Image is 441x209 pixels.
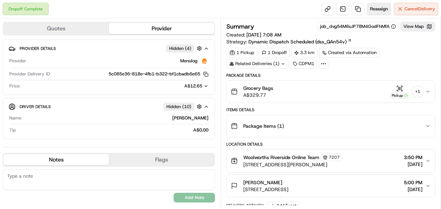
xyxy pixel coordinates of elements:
[413,87,422,96] div: + 1
[290,59,317,69] div: CDPM1
[226,107,435,113] div: Items Details
[3,23,109,34] button: Quotes
[226,38,352,45] div: Strategy:
[166,104,191,110] span: Hidden ( 10 )
[49,116,83,122] a: Powered byPylon
[3,154,109,165] button: Notes
[320,23,396,30] button: job_dvg54M6uJP78M4GodFhMfA
[226,31,281,38] span: Created:
[404,179,422,186] span: 5:00 PM
[243,154,319,161] span: Woolworths Riverside Online Team
[243,186,288,193] span: [STREET_ADDRESS]
[246,32,281,38] span: [DATE] 7:08 AM
[248,38,352,45] a: Dynamic Dispatch Scheduled (dss_QAn54v)
[226,73,435,78] div: Package Details
[227,115,435,137] button: Package Items (1)
[227,175,435,197] button: [PERSON_NAME][STREET_ADDRESS]5:00 PM[DATE]
[389,85,422,98] button: Pickup+1
[404,186,422,193] span: [DATE]
[319,48,380,58] a: Created via Automation
[259,48,290,58] div: 1 Dropoff
[400,22,435,31] button: View Map
[109,23,214,34] button: Provider
[226,203,264,208] div: Delivery Activity
[9,83,20,89] span: Price
[370,6,388,12] span: Reassign
[248,38,347,45] span: Dynamic Dispatch Scheduled (dss_QAn54v)
[180,58,197,64] span: Menulog
[9,58,26,64] span: Provider
[9,101,209,112] button: Driver DetailsHidden (10)
[69,116,83,122] span: Pylon
[226,48,257,58] div: 1 Pickup
[404,154,422,161] span: 3:50 PM
[163,102,204,111] button: Hidden (10)
[404,6,435,12] span: Cancel Delivery
[109,71,208,77] button: 5c085e36-818e-4fb1-b322-bf1cbadb6e65
[291,48,318,58] div: 3.3 km
[24,115,208,121] div: [PERSON_NAME]
[20,46,56,51] span: Provider Details
[394,3,438,15] button: CancelDelivery
[243,161,342,168] span: [STREET_ADDRESS][PERSON_NAME]
[20,104,51,109] span: Driver Details
[243,85,273,92] span: Grocery Bags
[226,142,435,147] div: Location Details
[9,71,50,77] span: Provider Delivery ID
[9,127,16,133] span: Tip
[166,44,204,53] button: Hidden (4)
[227,149,435,172] button: Woolworths Riverside Online Team7207[STREET_ADDRESS][PERSON_NAME]3:50 PM[DATE]
[367,3,391,15] button: Reassign
[109,154,214,165] button: Flags
[243,92,273,98] span: A$329.77
[148,83,208,89] button: A$12.65
[9,43,209,54] button: Provider DetailsHidden (4)
[329,155,340,160] span: 7207
[226,59,288,69] div: Related Deliveries (1)
[389,85,410,98] button: Pickup
[404,161,422,168] span: [DATE]
[389,93,410,98] div: Pickup
[243,123,284,129] span: Package Items ( 1 )
[9,115,21,121] span: Name
[227,81,435,103] button: Grocery BagsA$329.77Pickup+1
[184,83,202,89] span: A$12.65
[169,45,191,52] span: Hidden ( 4 )
[226,23,254,30] h3: Summary
[19,127,208,133] div: A$0.00
[243,179,282,186] span: [PERSON_NAME]
[200,57,208,65] img: justeat_logo.png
